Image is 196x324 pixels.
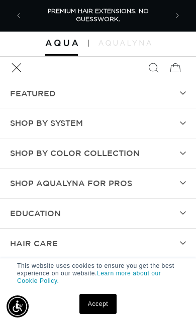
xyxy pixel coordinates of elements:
[10,206,61,221] span: EDUCATION
[99,40,151,45] img: aqualyna.com
[10,86,56,101] span: FEATURED
[17,262,179,285] p: This website uses cookies to ensure you get the best experience on our website.
[166,5,188,27] button: Next announcement
[10,116,83,130] span: SHOP BY SYSTEM
[142,57,164,79] summary: Search
[7,295,29,317] div: Accessibility Menu
[8,5,30,27] button: Previous announcement
[45,40,78,46] img: Aqua Hair Extensions
[17,270,161,284] a: Learn more about our Cookie Policy.
[10,236,58,251] span: hAIR CARE
[10,146,140,160] span: Shop by Color Collection
[48,8,149,22] span: PREMIUM HAIR EXTENSIONS. NO GUESSWORK.
[79,294,117,314] a: Accept
[10,176,132,191] span: Shop AquaLyna for Pros
[6,57,28,79] summary: Menu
